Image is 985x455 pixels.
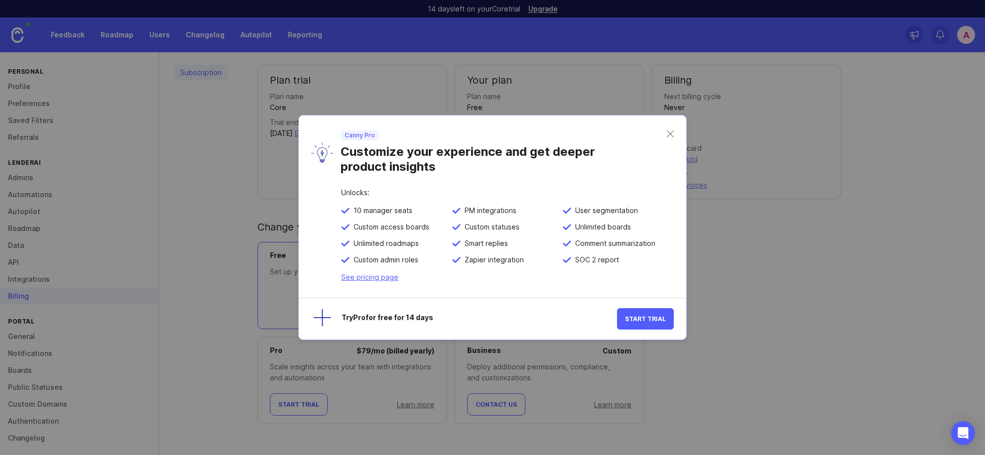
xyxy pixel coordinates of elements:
span: Comment summarization [571,239,655,248]
div: Try Pro for free for 14 days [342,314,617,324]
span: Unlimited roadmaps [350,239,419,248]
div: Customize your experience and get deeper product insights [341,140,667,174]
span: Smart replies [461,239,508,248]
span: Custom access boards [350,223,429,231]
span: Unlimited boards [571,223,631,231]
span: Custom admin roles [350,255,418,264]
span: Zapier integration [461,255,524,264]
a: See pricing page [341,273,398,281]
span: PM integrations [461,206,516,215]
span: Start Trial [625,315,666,323]
div: Unlocks: [341,189,674,206]
p: Canny Pro [345,131,375,139]
img: lyW0TRAiArAAAAAASUVORK5CYII= [311,142,333,163]
div: Open Intercom Messenger [951,421,975,445]
span: SOC 2 report [571,255,619,264]
span: User segmentation [571,206,638,215]
span: Custom statuses [461,223,519,231]
span: 10 manager seats [350,206,412,215]
button: Start Trial [617,308,674,330]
